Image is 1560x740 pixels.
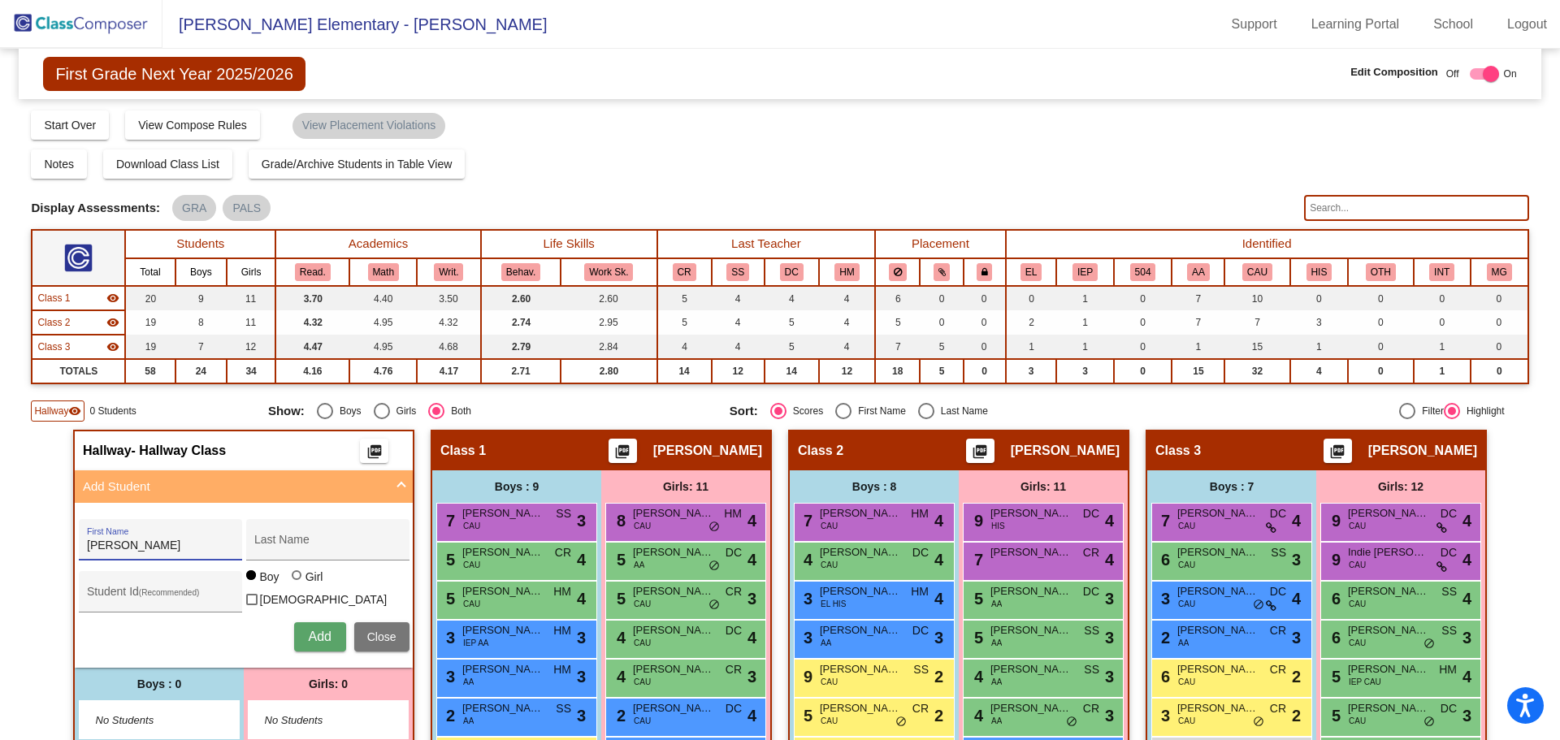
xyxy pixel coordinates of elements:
[920,286,963,310] td: 0
[1224,335,1289,359] td: 15
[820,583,901,599] span: [PERSON_NAME]
[1178,559,1195,571] span: CAU
[819,359,875,383] td: 12
[1350,64,1438,80] span: Edit Composition
[633,544,714,560] span: [PERSON_NAME]
[934,404,988,418] div: Last Name
[1306,263,1332,281] button: HIS
[354,622,409,651] button: Close
[712,286,765,310] td: 4
[1270,583,1286,600] span: DC
[1114,335,1172,359] td: 0
[1290,359,1349,383] td: 4
[730,403,1179,419] mat-radio-group: Select an option
[1290,258,1349,286] th: Hispanic
[83,443,132,459] span: Hallway
[1348,544,1429,560] span: Indie [PERSON_NAME]
[821,559,838,571] span: CAU
[634,559,644,571] span: AA
[1072,263,1098,281] button: IEP
[1415,404,1444,418] div: Filter
[1177,583,1259,599] span: [PERSON_NAME]
[1292,508,1301,533] span: 4
[1471,359,1528,383] td: 0
[613,551,626,569] span: 5
[609,439,637,463] button: Print Students Details
[1147,470,1316,503] div: Boys : 7
[1172,258,1224,286] th: African American
[87,591,233,604] input: Student Id
[227,335,275,359] td: 12
[1242,263,1272,281] button: CAU
[990,544,1072,560] span: [PERSON_NAME]
[305,569,323,585] div: Girl
[172,195,216,221] mat-chip: GRA
[106,340,119,353] mat-icon: visibility
[970,551,983,569] span: 7
[44,119,96,132] span: Start Over
[730,404,758,418] span: Sort:
[786,404,823,418] div: Scores
[633,583,714,599] span: [PERSON_NAME] [PERSON_NAME]
[657,359,712,383] td: 14
[1006,230,1528,258] th: Identified
[106,292,119,305] mat-icon: visibility
[1114,359,1172,383] td: 0
[875,230,1005,258] th: Placement
[934,508,943,533] span: 4
[1006,286,1057,310] td: 0
[712,359,765,383] td: 12
[1114,286,1172,310] td: 0
[1006,335,1057,359] td: 1
[1114,258,1172,286] th: 504 Plan
[1348,310,1413,335] td: 0
[911,505,929,522] span: HM
[577,547,586,572] span: 4
[1219,11,1290,37] a: Support
[561,359,656,383] td: 2.80
[349,310,417,335] td: 4.95
[875,286,920,310] td: 6
[1366,263,1396,281] button: OTH
[1083,505,1099,522] span: DC
[1083,544,1099,561] span: CR
[43,57,305,91] span: First Grade Next Year 2025/2026
[964,310,1006,335] td: 0
[103,149,232,179] button: Download Class List
[349,335,417,359] td: 4.95
[360,439,388,463] button: Print Students Details
[275,230,481,258] th: Academics
[1056,286,1113,310] td: 1
[349,359,417,383] td: 4.76
[561,310,656,335] td: 2.95
[259,569,279,585] div: Boy
[481,335,561,359] td: 2.79
[106,316,119,329] mat-icon: visibility
[799,551,812,569] span: 4
[87,539,233,552] input: First Name
[1172,359,1224,383] td: 15
[1462,508,1471,533] span: 4
[125,230,275,258] th: Students
[708,521,720,534] span: do_not_disturb_alt
[481,230,657,258] th: Life Skills
[1298,11,1413,37] a: Learning Portal
[1441,505,1457,522] span: DC
[31,110,109,140] button: Start Over
[959,470,1128,503] div: Girls: 11
[553,583,571,600] span: HM
[875,258,920,286] th: Keep away students
[1348,335,1413,359] td: 0
[1349,559,1366,571] span: CAU
[1304,195,1528,221] input: Search...
[1328,443,1347,465] mat-icon: picture_as_pdf
[1441,544,1457,561] span: DC
[295,263,331,281] button: Read.
[920,310,963,335] td: 0
[790,470,959,503] div: Boys : 8
[820,544,901,560] span: [PERSON_NAME]
[934,547,943,572] span: 4
[1504,67,1517,81] span: On
[125,359,175,383] td: 58
[442,512,455,530] span: 7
